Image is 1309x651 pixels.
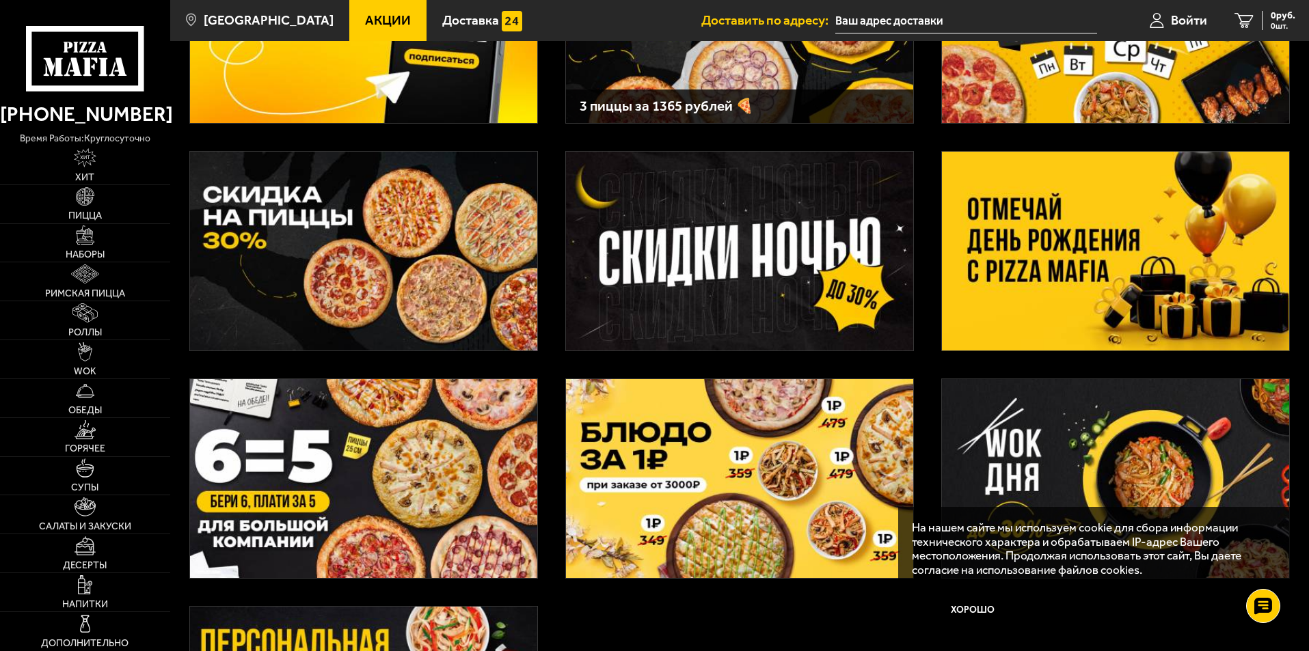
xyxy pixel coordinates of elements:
span: Горячее [65,444,105,454]
img: 15daf4d41897b9f0e9f617042186c801.svg [502,11,522,31]
span: Обеды [68,406,102,415]
span: Римская пицца [45,289,125,299]
span: Дополнительно [41,639,129,648]
h3: 3 пиццы за 1365 рублей 🍕 [580,99,900,113]
button: Хорошо [912,590,1035,631]
span: Супы [71,483,98,493]
input: Ваш адрес доставки [835,8,1097,33]
span: Войти [1171,14,1207,27]
span: WOK [74,367,96,376]
span: Доставка [442,14,499,27]
span: Наборы [66,250,105,260]
p: На нашем сайте мы используем cookie для сбора информации технического характера и обрабатываем IP... [912,521,1269,577]
span: 0 шт. [1271,22,1295,30]
span: Доставить по адресу: [701,14,835,27]
span: Роллы [68,328,102,337]
span: Напитки [62,600,108,609]
span: Хит [75,173,94,182]
span: [GEOGRAPHIC_DATA] [204,14,334,27]
span: 0 руб. [1271,11,1295,20]
span: Десерты [63,561,107,570]
span: Акции [365,14,411,27]
span: Пицца [68,211,102,221]
span: Салаты и закуски [39,522,131,531]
